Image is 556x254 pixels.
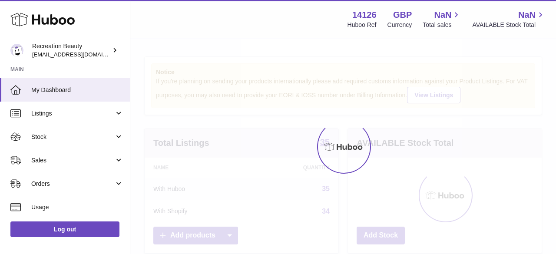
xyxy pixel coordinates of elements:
strong: GBP [393,9,412,21]
span: Stock [31,133,114,141]
span: My Dashboard [31,86,123,94]
span: Usage [31,203,123,211]
a: Log out [10,221,119,237]
a: NaN AVAILABLE Stock Total [472,9,546,29]
span: AVAILABLE Stock Total [472,21,546,29]
strong: 14126 [352,9,377,21]
img: internalAdmin-14126@internal.huboo.com [10,44,23,57]
div: Recreation Beauty [32,42,110,59]
div: Currency [387,21,412,29]
span: NaN [518,9,536,21]
span: [EMAIL_ADDRESS][DOMAIN_NAME] [32,51,128,58]
span: Orders [31,180,114,188]
span: Sales [31,156,114,165]
span: Listings [31,109,114,118]
span: Total sales [423,21,461,29]
a: NaN Total sales [423,9,461,29]
div: Huboo Ref [347,21,377,29]
span: NaN [434,9,451,21]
